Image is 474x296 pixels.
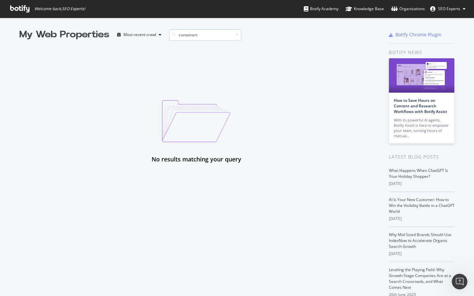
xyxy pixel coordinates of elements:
div: No results matching your query [152,155,241,164]
a: Why Mid-Sized Brands Should Use IndexNow to Accelerate Organic Search Growth [389,232,451,249]
button: Most recent crawl [115,29,164,40]
div: Botify Chrome Plugin [395,31,442,38]
button: SEO Experts [425,4,471,14]
div: Latest Blog Posts [389,153,455,160]
div: With its powerful AI agents, Botify Assist is here to empower your team, turning hours of manual… [394,118,449,139]
img: emptyProjectImage [162,100,230,142]
span: SEO Experts [438,6,460,11]
div: Most recent crawl [123,33,156,37]
div: [DATE] [389,216,455,222]
div: My Web Properties [19,28,109,41]
div: Botify news [389,49,455,56]
div: Knowledge Base [346,6,384,12]
a: AI Is Your New Customer: How to Win the Visibility Battle in a ChatGPT World [389,197,455,214]
div: [DATE] [389,181,455,187]
input: Search [169,29,241,41]
span: Welcome back, SEO Experts ! [34,6,85,11]
iframe: Intercom live chat [452,274,467,289]
div: Botify Academy [304,6,338,12]
div: [DATE] [389,251,455,257]
a: Leveling the Playing Field: Why Growth-Stage Companies Are at a Search Crossroads, and What Comes... [389,267,451,290]
a: Botify Chrome Plugin [389,31,442,38]
div: Organizations [391,6,425,12]
img: How to Save Hours on Content and Research Workflows with Botify Assist [389,58,454,93]
a: How to Save Hours on Content and Research Workflows with Botify Assist [394,98,447,114]
a: What Happens When ChatGPT Is Your Holiday Shopper? [389,168,448,179]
